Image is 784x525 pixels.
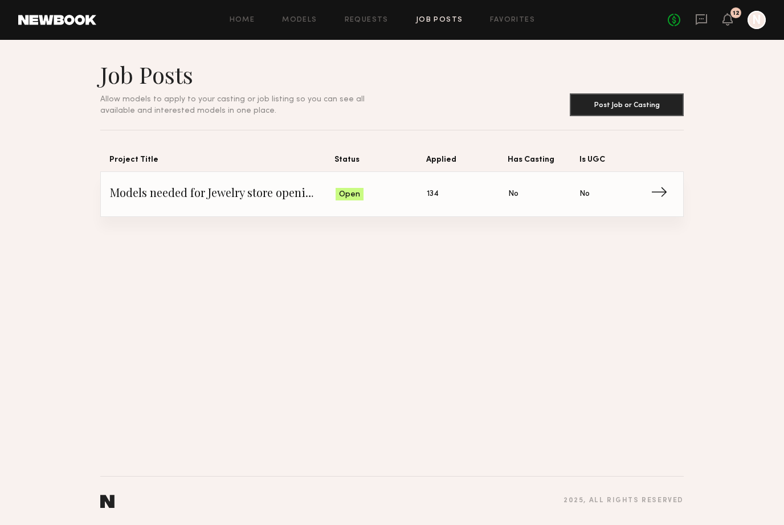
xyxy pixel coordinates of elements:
[230,17,255,24] a: Home
[570,93,684,116] button: Post Job or Casting
[579,153,651,171] span: Is UGC
[109,153,334,171] span: Project Title
[334,153,426,171] span: Status
[651,186,674,203] span: →
[100,96,365,114] span: Allow models to apply to your casting or job listing so you can see all available and interested ...
[339,189,360,200] span: Open
[427,188,439,200] span: 134
[426,153,508,171] span: Applied
[508,188,518,200] span: No
[490,17,535,24] a: Favorites
[733,10,740,17] div: 12
[110,172,674,216] a: Models needed for Jewelry store openingOpen134NoNo→
[345,17,389,24] a: Requests
[110,186,336,203] span: Models needed for Jewelry store opening
[508,153,579,171] span: Has Casting
[563,497,684,505] div: 2025 , all rights reserved
[579,188,590,200] span: No
[416,17,463,24] a: Job Posts
[748,11,766,29] a: N
[100,60,392,89] h1: Job Posts
[282,17,317,24] a: Models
